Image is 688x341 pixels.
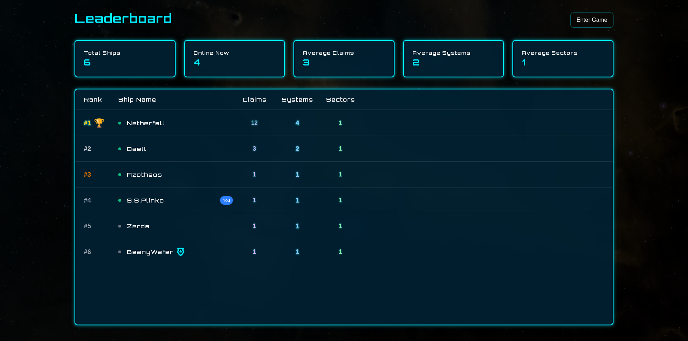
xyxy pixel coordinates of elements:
[118,122,121,125] div: Online
[319,95,362,104] div: Sectors
[296,120,299,127] span: 4
[412,49,495,57] div: Average Systems
[233,95,276,104] div: Claims
[253,146,256,152] span: 3
[127,248,173,256] span: BeanyWafer
[570,13,613,28] a: Enter Game
[303,49,385,57] div: Average Claims
[339,146,342,152] span: 1
[84,57,166,68] div: 6
[75,11,172,26] h1: Leaderboard
[296,197,299,204] span: 1
[522,49,604,57] div: Average Sectors
[253,223,256,229] span: 1
[412,57,495,68] div: 2
[118,250,121,253] div: Offline
[84,195,91,205] span: # 4
[339,120,342,126] span: 1
[276,95,319,104] div: Systems
[84,95,118,104] div: Rank
[84,144,91,154] span: # 2
[296,171,299,178] span: 1
[84,170,91,180] span: # 3
[303,57,385,68] div: 3
[127,119,165,127] span: Netherfall
[220,196,233,205] span: You
[127,196,164,205] span: S.S.Plinko
[253,249,256,255] span: 1
[84,118,91,128] span: # 1
[127,145,147,153] span: Daell
[339,223,342,229] span: 1
[84,221,91,231] span: # 5
[118,225,121,228] div: Offline
[296,223,299,230] span: 1
[339,197,342,203] span: 1
[193,57,276,68] div: 4
[251,120,258,126] span: 12
[127,170,162,179] span: Azotheos
[522,57,604,68] div: 1
[176,248,185,256] img: alpha
[127,222,150,230] span: Zerda
[253,197,256,203] span: 1
[253,171,256,177] span: 1
[193,49,276,57] div: Online Now
[339,249,342,255] span: 1
[339,171,342,177] span: 1
[118,147,121,150] div: Online
[118,173,121,176] div: Online
[84,247,91,257] span: # 6
[296,145,299,152] span: 2
[296,248,299,255] span: 1
[94,117,105,129] span: 🏆
[84,49,166,57] div: Total Ships
[118,95,233,104] div: Ship Name
[118,199,121,202] div: Online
